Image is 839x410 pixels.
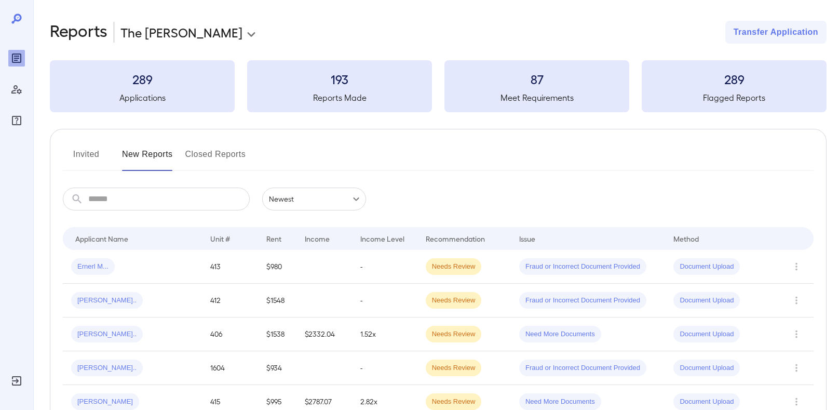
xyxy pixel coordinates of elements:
[75,232,128,245] div: Applicant Name
[788,360,805,376] button: Row Actions
[788,326,805,342] button: Row Actions
[50,71,235,87] h3: 289
[8,112,25,129] div: FAQ
[673,397,740,407] span: Document Upload
[258,284,296,318] td: $1548
[519,262,646,272] span: Fraud or Incorrect Document Provided
[673,232,699,245] div: Method
[642,71,827,87] h3: 289
[673,296,740,306] span: Document Upload
[71,363,143,373] span: [PERSON_NAME]..
[426,397,482,407] span: Needs Review
[788,258,805,275] button: Row Actions
[519,232,536,245] div: Issue
[352,284,417,318] td: -
[519,296,646,306] span: Fraud or Incorrect Document Provided
[71,329,143,339] span: [PERSON_NAME]..
[71,262,115,272] span: Ernerl M...
[120,24,242,41] p: The [PERSON_NAME]
[266,232,283,245] div: Rent
[642,91,827,104] h5: Flagged Reports
[426,262,482,272] span: Needs Review
[426,363,482,373] span: Needs Review
[8,50,25,67] div: Reports
[788,393,805,410] button: Row Actions
[788,292,805,309] button: Row Actions
[352,318,417,351] td: 1.52x
[8,81,25,98] div: Manage Users
[444,91,629,104] h5: Meet Requirements
[519,397,601,407] span: Need More Documents
[258,318,296,351] td: $1538
[247,91,432,104] h5: Reports Made
[50,21,107,44] h2: Reports
[202,318,258,351] td: 406
[352,351,417,385] td: -
[725,21,827,44] button: Transfer Application
[426,296,482,306] span: Needs Review
[305,232,330,245] div: Income
[50,91,235,104] h5: Applications
[71,296,143,306] span: [PERSON_NAME]..
[360,232,404,245] div: Income Level
[210,232,230,245] div: Unit #
[444,71,629,87] h3: 87
[202,284,258,318] td: 412
[258,351,296,385] td: $934
[296,318,352,351] td: $2332.04
[426,329,482,339] span: Needs Review
[50,60,827,112] summary: 289Applications193Reports Made87Meet Requirements289Flagged Reports
[352,250,417,284] td: -
[262,188,366,210] div: Newest
[519,329,601,339] span: Need More Documents
[673,363,740,373] span: Document Upload
[258,250,296,284] td: $980
[202,250,258,284] td: 413
[673,262,740,272] span: Document Upload
[122,146,173,171] button: New Reports
[63,146,110,171] button: Invited
[426,232,485,245] div: Recommendation
[673,329,740,339] span: Document Upload
[71,397,139,407] span: [PERSON_NAME]
[247,71,432,87] h3: 193
[202,351,258,385] td: 1604
[185,146,246,171] button: Closed Reports
[519,363,646,373] span: Fraud or Incorrect Document Provided
[8,373,25,389] div: Log Out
